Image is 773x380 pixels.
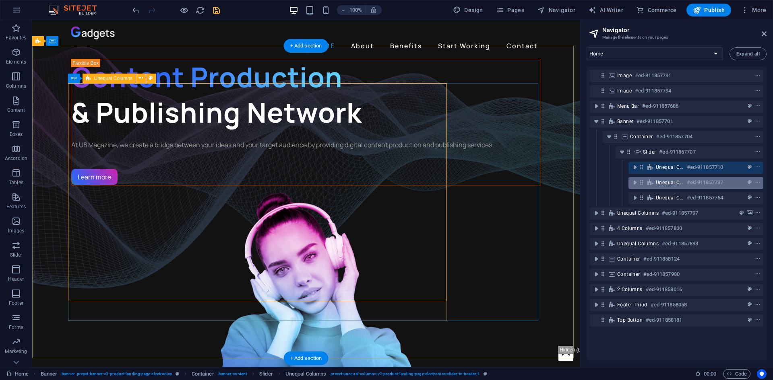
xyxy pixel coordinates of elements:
span: : [709,371,711,377]
span: Pages [496,6,524,14]
button: reload [195,5,205,15]
p: Slider [10,252,23,258]
span: Commerce [636,6,677,14]
button: toggle-expand [591,269,601,279]
p: Accordion [5,155,27,162]
button: context-menu [754,132,762,142]
span: . banner .preset-banner-v3-product-landing-page-electronics [60,369,172,379]
button: preset [746,193,754,203]
button: context-menu [754,86,762,96]
span: More [741,6,766,14]
button: preset [746,300,754,310]
span: Top button [617,317,643,323]
span: . preset-unequal-columns-v2-product-landing-page-electronics-slider-in-header-1 [329,369,480,379]
span: Click to select. Double-click to edit [192,369,214,379]
button: context-menu [754,162,762,172]
button: Design [450,4,486,16]
button: preset [746,101,754,111]
i: This element is a customizable preset [484,372,487,376]
span: Unequal Columns [617,240,659,247]
button: toggle-expand [604,132,614,142]
span: Click to select. Double-click to edit [259,369,273,379]
button: toggle-expand [591,239,601,249]
h6: #ed-911857794 [635,86,671,96]
button: 100% [337,5,366,15]
span: Navigator [537,6,575,14]
button: context-menu [754,117,762,126]
span: 4 columns [617,225,643,232]
span: Unequal Columns [656,195,684,201]
button: context-menu [754,315,762,325]
i: Undo: Define viewports on which this element should be visible. (Ctrl+Z) [131,6,141,15]
p: Boxes [10,131,23,138]
button: context-menu [754,101,762,111]
button: preset [746,178,754,187]
h6: #ed-911857710 [687,162,723,172]
span: 2 columns [617,286,643,293]
button: context-menu [754,208,762,218]
a: Click to cancel selection. Double-click to open Pages [6,369,29,379]
button: save [211,5,221,15]
button: preset [746,162,754,172]
button: toggle-expand [630,193,640,203]
span: AI Writer [588,6,623,14]
nav: breadcrumb [41,369,487,379]
button: background [746,208,754,218]
h3: Manage the elements on your pages [602,34,750,41]
span: Container [617,256,640,262]
span: Code [727,369,747,379]
h2: Navigator [602,27,767,34]
button: context-menu [754,285,762,294]
h6: #ed-911858124 [643,254,680,264]
button: toggle-expand [591,285,601,294]
h6: #ed-911857707 [659,147,695,157]
button: Commerce [633,4,680,16]
p: Marketing [5,348,27,355]
button: toggle-expand [591,208,601,218]
h6: #ed-911857737 [687,178,723,187]
button: preset [746,224,754,233]
button: context-menu [754,254,762,264]
i: This element is a customizable preset [176,372,179,376]
h6: #ed-911858058 [651,300,687,310]
button: Click here to leave preview mode and continue editing [179,5,189,15]
p: Images [8,228,25,234]
span: Publish [693,6,725,14]
button: Publish [686,4,731,16]
button: context-menu [754,300,762,310]
h6: Session time [695,369,717,379]
h6: #ed-911857701 [637,117,673,126]
button: toggle-expand [591,254,601,264]
h6: #ed-911857980 [643,269,680,279]
button: context-menu [754,224,762,233]
h6: 100% [349,5,362,15]
button: Expand all [730,47,767,60]
span: Slider [643,149,656,155]
span: Click to select. Double-click to edit [41,369,58,379]
button: toggle-expand [591,300,601,310]
i: Save (Ctrl+S) [212,6,221,15]
span: Unequal Columns [94,76,132,81]
p: Features [6,203,26,210]
h6: #ed-911857791 [635,71,671,80]
span: Menu Bar [617,103,639,109]
span: Unequal Columns [617,210,659,216]
button: toggle-expand [591,101,601,111]
p: Elements [6,59,27,65]
button: Navigator [534,4,579,16]
button: Code [723,369,750,379]
div: + Add section [284,351,329,365]
button: context-menu [754,71,762,80]
button: context-menu [754,147,762,157]
div: + Add section [284,39,329,53]
button: preset [746,315,754,325]
h6: #ed-911858181 [646,315,682,325]
h6: #ed-911857764 [687,193,723,203]
h6: #ed-911858016 [646,285,682,294]
span: Click to select. Double-click to edit [285,369,326,379]
span: Design [453,6,483,14]
button: context-menu [754,193,762,203]
button: toggle-expand [617,147,627,157]
p: Forms [9,324,23,331]
img: Editor Logo [46,5,107,15]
